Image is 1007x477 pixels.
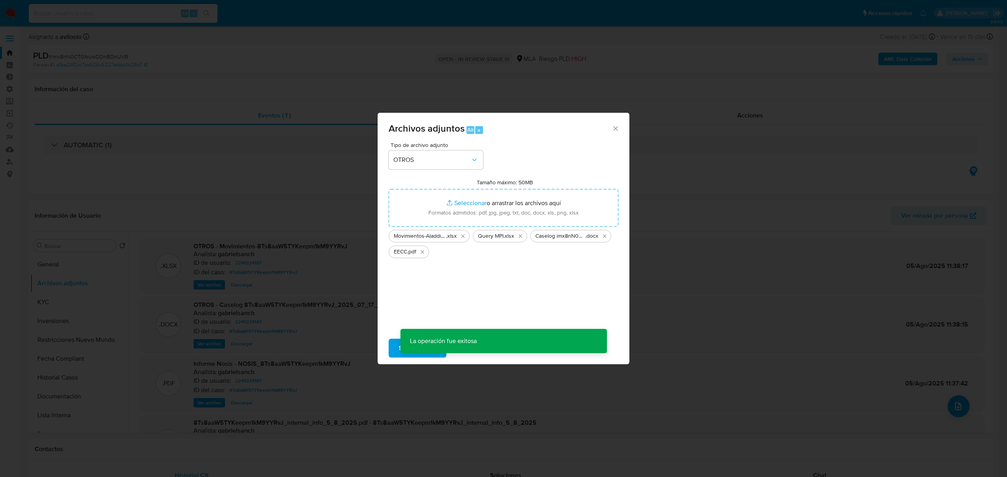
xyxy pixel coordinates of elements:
button: Eliminar Caselog imx8nN0CT0ltruwDDnBDnUVB.docx [600,231,609,241]
button: OTROS [389,150,483,169]
button: Eliminar Query MPI.xlsx [516,231,525,241]
span: Query MPI [478,232,503,240]
span: OTROS [393,156,470,164]
span: .docx [585,232,598,240]
p: La operación fue exitosa [400,329,486,353]
span: Tipo de archivo adjunto [391,142,485,148]
span: Subir archivo [399,339,436,357]
ul: Archivos seleccionados [389,227,618,258]
span: Movimientos-Aladdin-v10_3 [394,232,446,240]
span: Caselog imx8nN0CT0ltruwDDnBDnUVB [535,232,585,240]
button: Eliminar Movimientos-Aladdin-v10_3.xlsx [458,231,468,241]
span: Archivos adjuntos [389,121,465,135]
span: Alt [467,126,474,134]
span: .xlsx [503,232,514,240]
span: .pdf [407,248,416,256]
span: EECC [394,248,407,256]
span: .xlsx [446,232,457,240]
span: a [478,126,480,134]
span: Cancelar [460,339,485,357]
button: Subir archivo [389,339,446,358]
button: Cerrar [612,125,619,132]
button: Eliminar EECC.pdf [418,247,427,257]
label: Tamaño máximo: 50MB [477,179,533,186]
